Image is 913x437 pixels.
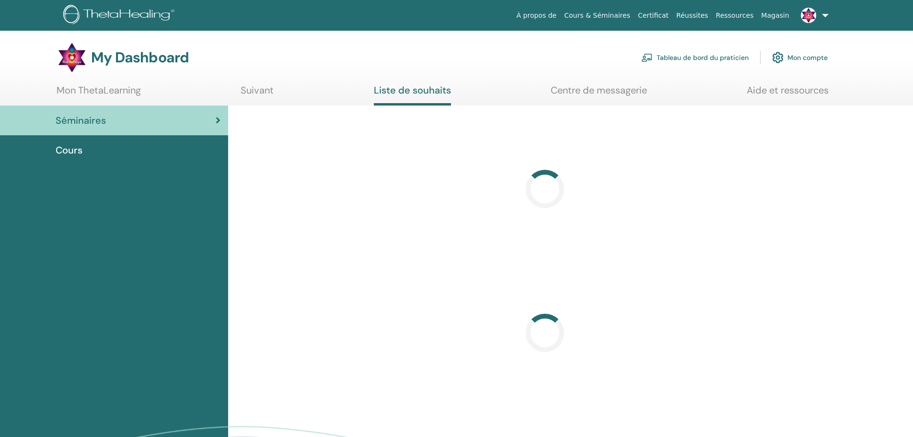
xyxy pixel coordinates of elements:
[63,5,178,26] img: logo.png
[747,84,829,103] a: Aide et ressources
[91,49,189,66] h3: My Dashboard
[712,7,758,24] a: Ressources
[374,84,451,106] a: Liste de souhaits
[560,7,634,24] a: Cours & Séminaires
[513,7,561,24] a: À propos de
[672,7,712,24] a: Réussites
[641,47,749,68] a: Tableau de bord du praticien
[57,42,87,73] img: default.jpg
[57,84,141,103] a: Mon ThetaLearning
[634,7,672,24] a: Certificat
[56,113,106,128] span: Séminaires
[56,143,82,157] span: Cours
[772,47,828,68] a: Mon compte
[641,53,653,62] img: chalkboard-teacher.svg
[801,8,816,23] img: default.jpg
[241,84,274,103] a: Suivant
[772,49,784,66] img: cog.svg
[757,7,793,24] a: Magasin
[551,84,647,103] a: Centre de messagerie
